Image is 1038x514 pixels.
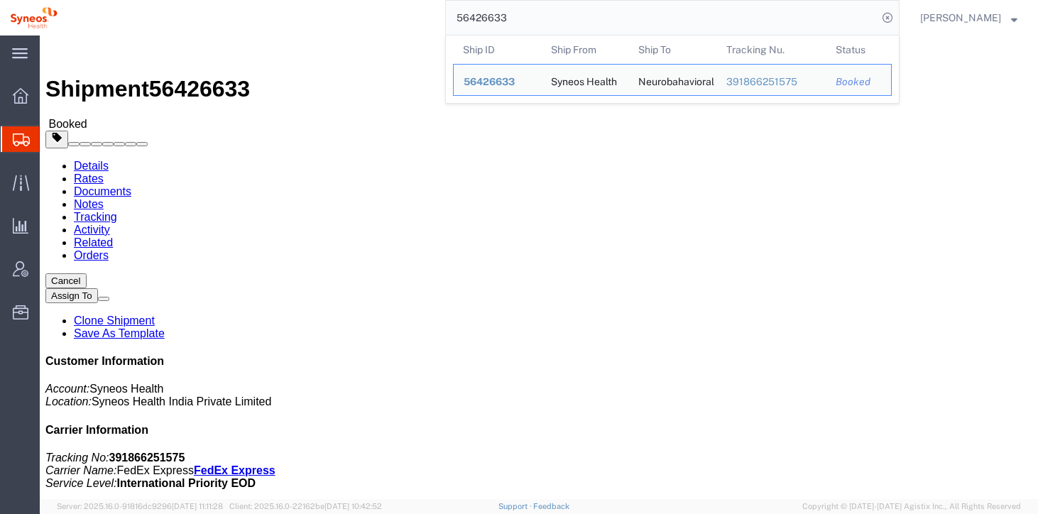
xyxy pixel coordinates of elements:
span: Anshul Mathur [920,10,1001,26]
th: Ship From [541,35,629,64]
div: Booked [836,75,881,89]
span: 56426633 [464,76,515,87]
span: Client: 2025.16.0-22162be [229,502,382,510]
div: 391866251575 [726,75,816,89]
span: [DATE] 10:42:52 [324,502,382,510]
span: Server: 2025.16.0-91816dc9296 [57,502,223,510]
button: [PERSON_NAME] [919,9,1018,26]
a: Support [498,502,534,510]
div: Syneos Health [551,65,617,95]
th: Tracking Nu. [716,35,826,64]
a: Feedback [533,502,569,510]
div: Neurobahavioral Medicine Group [638,65,706,95]
input: Search for shipment number, reference number [446,1,878,35]
th: Ship To [628,35,716,64]
th: Ship ID [453,35,541,64]
div: 56426633 [464,75,531,89]
span: Copyright © [DATE]-[DATE] Agistix Inc., All Rights Reserved [802,501,1021,513]
span: [DATE] 11:11:28 [172,502,223,510]
iframe: FS Legacy Container [40,35,1038,499]
th: Status [826,35,892,64]
img: logo [10,7,58,28]
table: Search Results [453,35,899,103]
